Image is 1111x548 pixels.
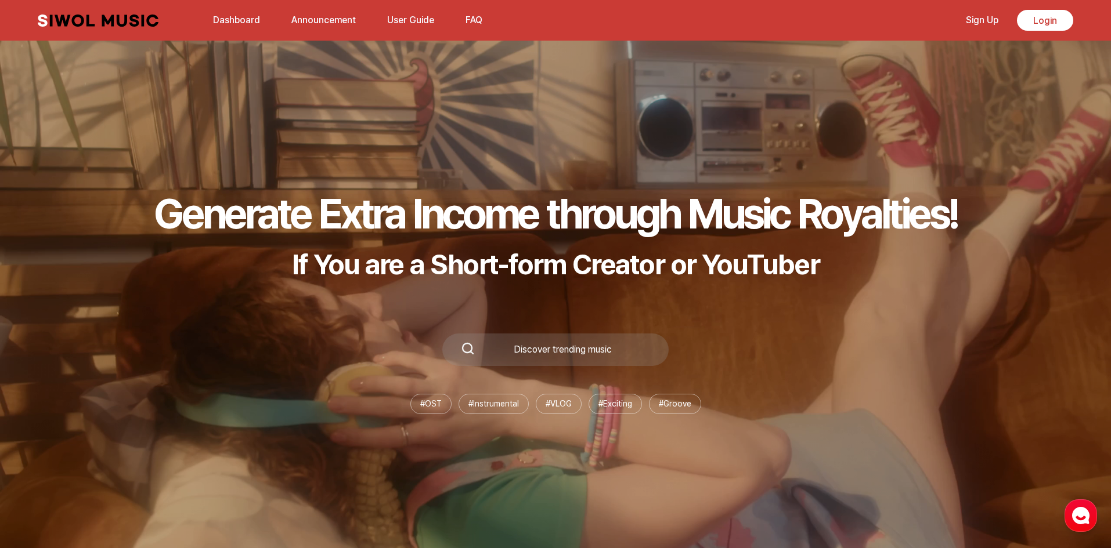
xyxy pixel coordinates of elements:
li: # Exciting [589,394,642,414]
button: FAQ [459,6,489,34]
h1: Generate Extra Income through Music Royalties! [154,188,957,238]
div: Discover trending music [475,345,650,354]
a: Announcement [284,8,363,32]
li: # Groove [649,394,701,414]
a: Dashboard [206,8,267,32]
a: Login [1017,10,1073,31]
a: User Guide [380,8,441,32]
a: Sign Up [959,8,1005,32]
li: # Instrumental [459,394,529,414]
li: # OST [410,394,452,414]
li: # VLOG [536,394,582,414]
p: If You are a Short-form Creator or YouTuber [154,248,957,281]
